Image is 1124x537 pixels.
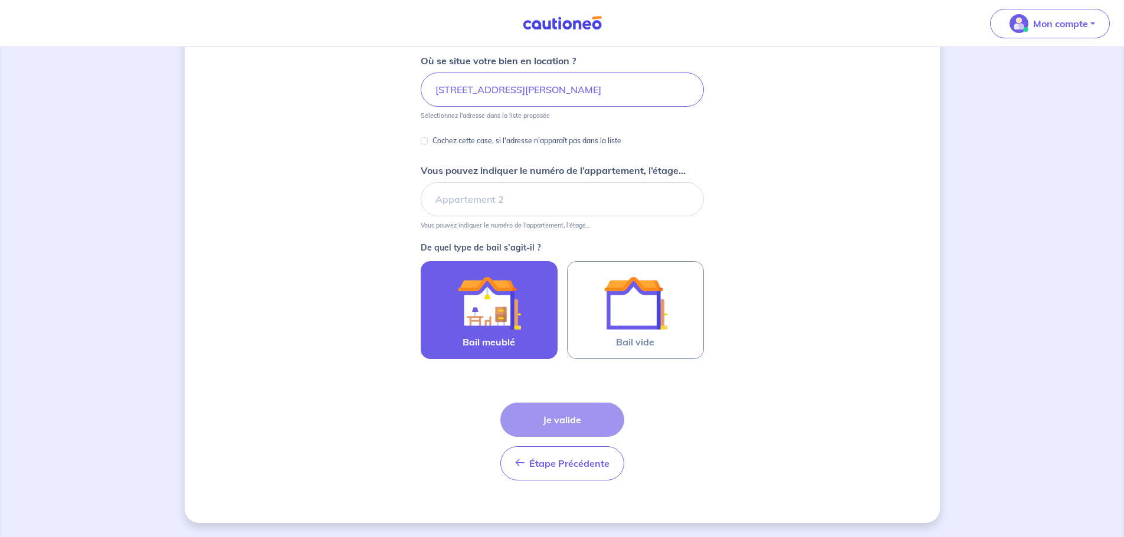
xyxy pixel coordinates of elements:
[421,221,589,229] p: Vous pouvez indiquer le numéro de l’appartement, l’étage...
[990,9,1110,38] button: illu_account_valid_menu.svgMon compte
[421,73,704,107] input: 2 rue de paris, 59000 lille
[457,271,521,335] img: illu_furnished_lease.svg
[421,182,704,216] input: Appartement 2
[421,243,704,252] p: De quel type de bail s’agit-il ?
[432,134,621,148] p: Cochez cette case, si l'adresse n'apparaît pas dans la liste
[1033,17,1088,31] p: Mon compte
[1010,14,1028,33] img: illu_account_valid_menu.svg
[421,54,576,68] p: Où se situe votre bien en location ?
[604,271,667,335] img: illu_empty_lease.svg
[463,335,515,349] span: Bail meublé
[518,16,607,31] img: Cautioneo
[500,446,624,480] button: Étape Précédente
[529,457,609,469] span: Étape Précédente
[616,335,654,349] span: Bail vide
[421,111,550,120] p: Sélectionnez l'adresse dans la liste proposée
[421,163,686,177] p: Vous pouvez indiquer le numéro de l’appartement, l’étage...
